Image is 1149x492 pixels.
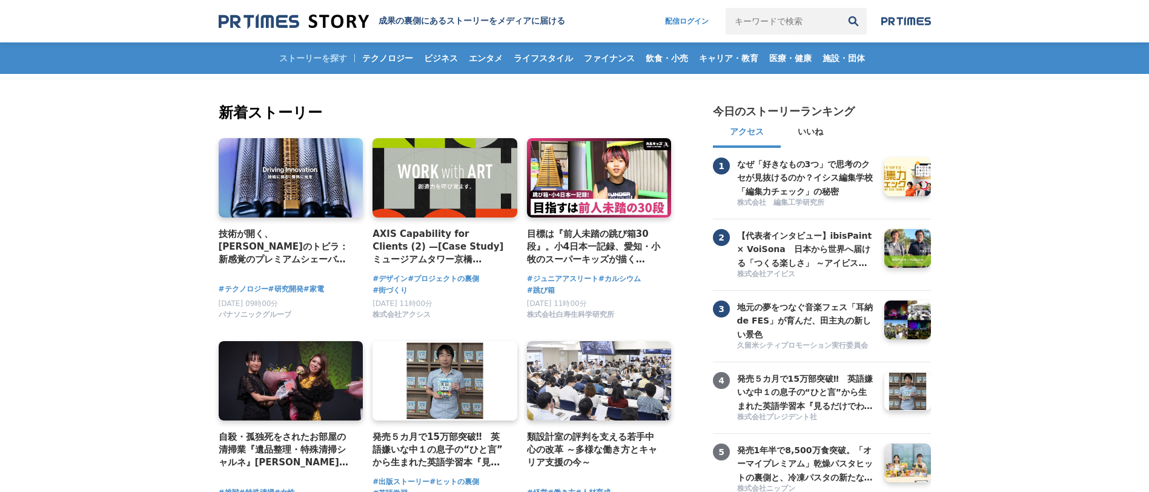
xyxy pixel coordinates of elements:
[527,227,662,267] a: 目標は『前人未踏の跳び箱30段』。小4日本一記録、愛知・小牧のスーパーキッズが描く[PERSON_NAME]とは？
[219,227,354,267] a: 技術が開く、[PERSON_NAME]のトビラ：新感覚のプレミアムシェーバー「ラムダッシュ パームイン」
[373,285,408,296] a: #街づくり
[219,284,268,295] a: #テクノロジー
[737,372,875,413] h3: 発売５カ月で15万部突破‼ 英語嫌いな中１の息子の“ひと言”から生まれた英語学習本『見るだけでわかる‼ 英語ピクト図鑑』異例ヒットの要因
[713,444,730,460] span: 5
[509,42,578,74] a: ライフスタイル
[694,42,763,74] a: キャリア・教育
[373,476,429,488] a: #出版ストーリー
[219,102,674,124] h2: 新着ストーリー
[357,42,418,74] a: テクノロジー
[737,301,875,341] h3: 地元の夢をつなぐ音楽フェス「耳納 de FES」が育んだ、田主丸の新しい景色
[737,229,875,268] a: 【代表者インタビュー】ibisPaint × VoiSona 日本から世界へ届ける「つくる楽しさ」 ～アイビスがテクノスピーチと挑戦する、新しい創作文化の形成～
[641,53,693,64] span: 飲食・小売
[764,53,816,64] span: 医療・健康
[373,313,431,322] a: 株式会社アクシス
[527,285,555,296] a: #跳び箱
[509,53,578,64] span: ライフスタイル
[713,104,855,119] h2: 今日のストーリーランキング
[464,53,508,64] span: エンタメ
[303,284,324,295] a: #家電
[379,16,565,27] h1: 成果の裏側にあるストーリーをメディアに届ける
[737,158,875,198] h3: なぜ「好きなもの3つ」で思考のクセが見抜けるのか？イシス編集学校「編集力チェック」の秘密
[579,53,640,64] span: ファイナンス
[219,310,291,320] span: パナソニックグループ
[653,8,721,35] a: 配信ログイン
[737,341,868,351] span: 久留米シティプロモーション実行委員会
[598,273,641,285] a: #カルシウム
[737,412,875,424] a: 株式会社プレジデント社
[527,313,614,322] a: 株式会社白寿生科学研究所
[713,372,730,389] span: 4
[881,16,931,26] img: prtimes
[641,42,693,74] a: 飲食・小売
[737,412,817,422] span: 株式会社プレジデント社
[527,310,614,320] span: 株式会社白寿生科学研究所
[527,299,587,308] span: [DATE] 11時00分
[373,273,408,285] a: #デザイン
[818,42,870,74] a: 施設・団体
[419,42,463,74] a: ビジネス
[726,8,840,35] input: キーワードで検索
[527,273,598,285] a: #ジュニアアスリート
[268,284,303,295] a: #研究開発
[527,430,662,470] a: 類設計室の評判を支える若手中心の改革 ～多様な働き方とキャリア支援の今～
[764,42,816,74] a: 医療・健康
[713,229,730,246] span: 2
[219,13,369,30] img: 成果の裏側にあるストーリーをメディアに届ける
[713,119,781,148] button: アクセス
[737,372,875,411] a: 発売５カ月で15万部突破‼ 英語嫌いな中１の息子の“ひと言”から生まれた英語学習本『見るだけでわかる‼ 英語ピクト図鑑』異例ヒットの要因
[737,198,824,208] span: 株式会社 編集工学研究所
[737,341,875,352] a: 久留米シティプロモーション実行委員会
[419,53,463,64] span: ビジネス
[840,8,867,35] button: 検索
[737,229,875,270] h3: 【代表者インタビュー】ibisPaint × VoiSona 日本から世界へ届ける「つくる楽しさ」 ～アイビスがテクノスピーチと挑戦する、新しい創作文化の形成～
[429,476,479,488] a: #ヒットの裏側
[737,269,795,279] span: 株式会社アイビス
[737,444,875,484] h3: 発売1年半で8,500万食突破。「オーマイプレミアム」乾燥パスタヒットの裏側と、冷凍パスタの新たな挑戦。徹底的な消費者起点で「おいしさ」を追求するニップンの歩み
[408,273,479,285] a: #プロジェクトの裏側
[579,42,640,74] a: ファイナンス
[219,13,565,30] a: 成果の裏側にあるストーリーをメディアに届ける 成果の裏側にあるストーリーをメディアに届ける
[219,299,279,308] span: [DATE] 09時00分
[219,430,354,470] a: 自殺・孤独死をされたお部屋の清掃業『遺品整理・特殊清掃シャルネ』[PERSON_NAME]がBeauty [GEOGRAPHIC_DATA][PERSON_NAME][GEOGRAPHIC_DA...
[373,430,508,470] a: 発売５カ月で15万部突破‼ 英語嫌いな中１の息子の“ひと言”から生まれた英語学習本『見るだけでわかる‼ 英語ピクト図鑑』異例ヒットの要因
[737,158,875,196] a: なぜ「好きなもの3つ」で思考のクセが見抜けるのか？イシス編集学校「編集力チェック」の秘密
[713,158,730,175] span: 1
[737,301,875,339] a: 地元の夢をつなぐ音楽フェス「耳納 de FES」が育んだ、田主丸の新しい景色
[219,313,291,322] a: パナソニックグループ
[357,53,418,64] span: テクノロジー
[373,310,431,320] span: 株式会社アクシス
[781,119,840,148] button: いいね
[713,301,730,317] span: 3
[373,299,432,308] span: [DATE] 11時00分
[737,444,875,482] a: 発売1年半で8,500万食突破。「オーマイプレミアム」乾燥パスタヒットの裏側と、冷凍パスタの新たな挑戦。徹底的な消費者起点で「おいしさ」を追求するニップンの歩み
[818,53,870,64] span: 施設・団体
[373,227,508,267] a: AXIS Capability for Clients (2) —[Case Study] ミュージアムタワー京橋 「WORK with ART」
[737,269,875,281] a: 株式会社アイビス
[737,198,875,209] a: 株式会社 編集工学研究所
[694,53,763,64] span: キャリア・教育
[464,42,508,74] a: エンタメ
